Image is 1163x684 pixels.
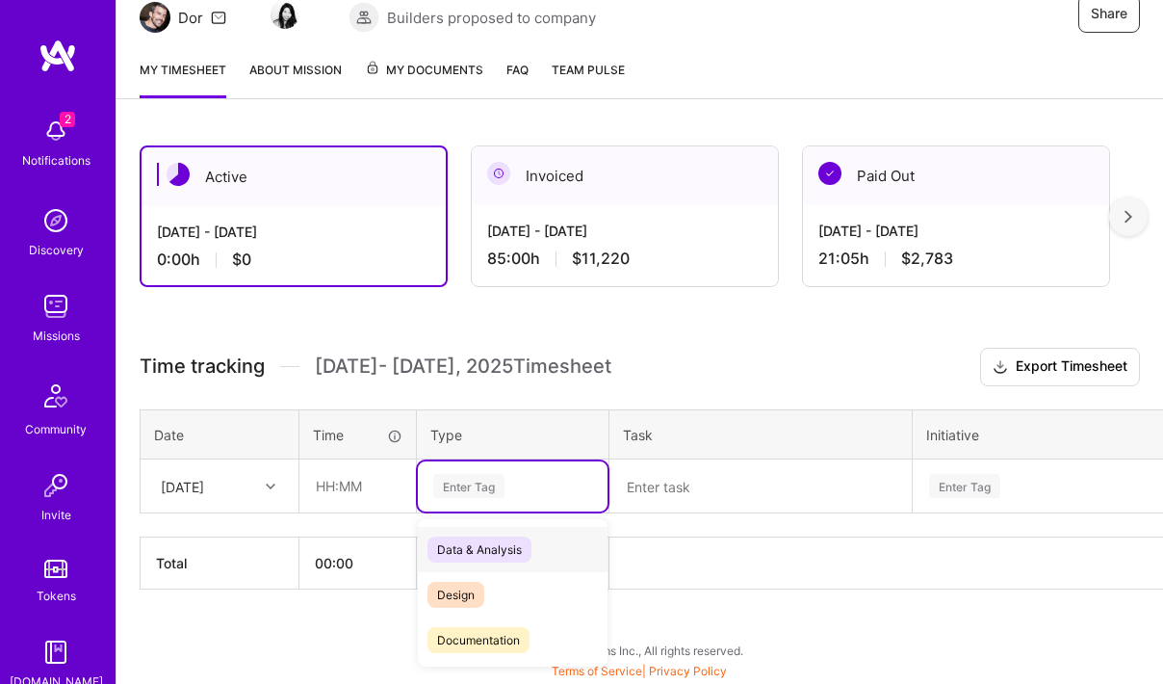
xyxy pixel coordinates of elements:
img: Invoiced [487,162,510,185]
div: Community [25,419,87,439]
span: $0 [232,250,251,270]
img: Active [167,163,190,186]
div: [DATE] - [DATE] [818,221,1094,241]
span: Time tracking [140,355,265,379]
span: Builders proposed to company [387,8,596,28]
span: Data & Analysis [427,537,531,563]
button: Export Timesheet [980,348,1140,386]
img: Paid Out [818,162,841,185]
th: 00:00 [299,538,417,590]
div: Notifications [22,150,90,171]
img: discovery [37,201,75,240]
div: Enter Tag [433,471,504,501]
span: Design [427,582,484,608]
img: Invite [37,466,75,505]
span: [DATE] - [DATE] , 2025 Timesheet [315,355,611,379]
div: Time [313,425,402,445]
a: My timesheet [140,60,226,98]
a: My Documents [365,60,483,98]
a: Terms of Service [552,664,642,678]
div: Active [142,147,446,206]
span: Team Pulse [552,63,625,77]
img: right [1124,210,1132,224]
div: 21:05 h [818,249,1094,269]
span: | [552,664,727,678]
div: Invoiced [472,146,778,205]
i: icon Mail [211,10,226,25]
img: bell [37,112,75,150]
div: 85:00 h [487,249,762,269]
a: Privacy Policy [649,664,727,678]
div: Tokens [37,586,76,606]
th: Total [141,538,299,590]
i: icon Chevron [266,482,275,491]
div: © 2025 ATeams Inc., All rights reserved. [116,626,1163,674]
img: Community [33,373,79,419]
img: Team Architect [140,2,170,33]
a: FAQ [506,60,529,98]
span: $2,783 [901,249,953,269]
span: Documentation [427,627,530,653]
div: [DATE] - [DATE] [157,222,430,242]
span: $11,220 [572,249,630,269]
th: Date [141,409,299,460]
img: tokens [44,560,67,578]
div: Invite [41,505,71,525]
div: Dor [178,8,203,28]
a: Team Pulse [552,60,625,98]
div: 0:00 h [157,250,430,270]
i: icon Download [993,357,1008,378]
span: 2 [60,112,75,127]
div: Missions [33,326,80,346]
th: Type [417,409,609,460]
span: My Documents [365,60,483,81]
div: [DATE] - [DATE] [487,221,762,241]
input: HH:MM [300,460,415,512]
img: logo [39,39,77,73]
div: [DATE] [161,476,204,496]
span: Share [1091,4,1127,23]
a: About Mission [249,60,342,98]
div: Paid Out [803,146,1109,205]
th: Task [609,409,913,460]
img: Builders proposed to company [349,2,379,33]
div: Discovery [29,240,84,260]
img: teamwork [37,287,75,326]
img: guide book [37,633,75,671]
div: Enter Tag [929,471,1000,501]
